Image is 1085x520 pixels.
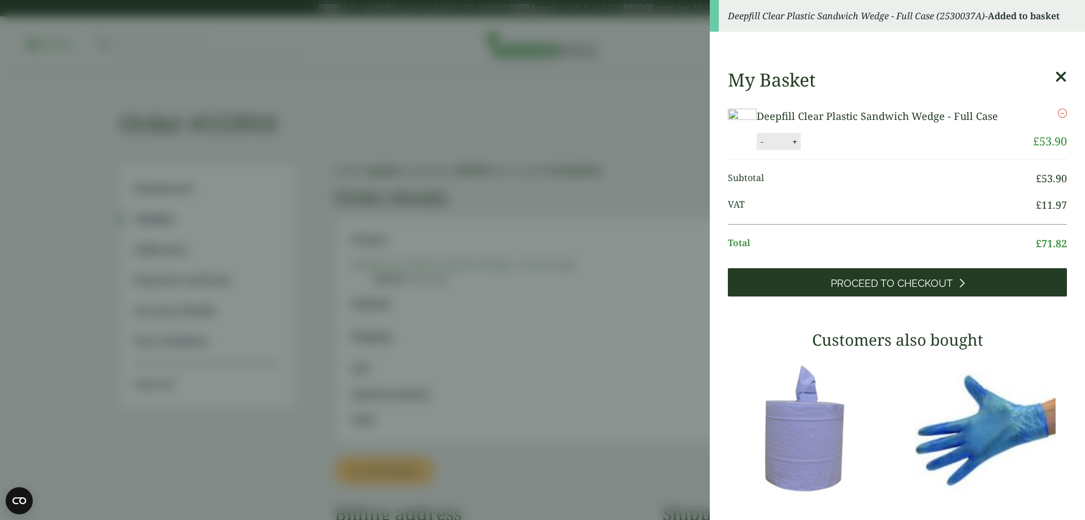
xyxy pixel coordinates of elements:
[903,358,1067,499] img: 4130015J-Blue-Vinyl-Powder-Free-Gloves-Medium
[757,109,998,123] a: Deepfill Clear Plastic Sandwich Wedge - Full Case
[728,197,1036,213] span: VAT
[1058,109,1067,118] a: Remove this item
[1036,171,1067,185] bdi: 53.90
[1036,171,1041,185] span: £
[1036,237,1041,250] span: £
[728,10,985,22] em: Deepfill Clear Plastic Sandwich Wedge - Full Case (2530037A)
[1036,198,1067,212] bdi: 11.97
[728,236,1036,251] span: Total
[1036,237,1067,250] bdi: 71.82
[1033,134,1067,149] bdi: 53.90
[728,358,892,499] img: 3630017-2-Ply-Blue-Centre-Feed-104m
[6,487,33,514] button: Open CMP widget
[728,69,815,91] h2: My Basket
[728,268,1067,296] a: Proceed to Checkout
[728,330,1067,350] h3: Customers also bought
[789,137,800,147] button: +
[1033,134,1039,149] span: £
[757,137,766,147] button: -
[988,10,1060,22] strong: Added to basket
[728,171,1036,186] span: Subtotal
[1036,198,1041,212] span: £
[831,277,953,290] span: Proceed to Checkout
